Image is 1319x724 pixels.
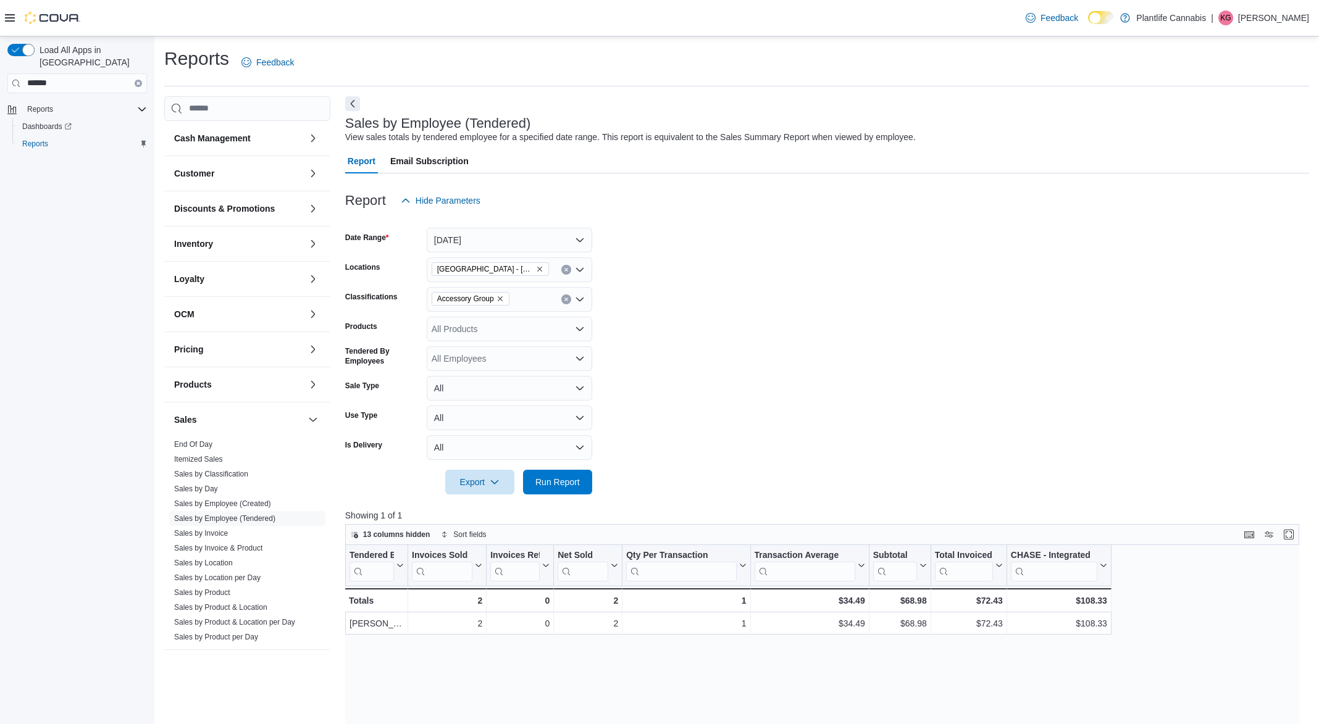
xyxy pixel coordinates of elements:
[396,188,485,213] button: Hide Parameters
[1238,10,1309,25] p: [PERSON_NAME]
[350,616,404,631] div: [PERSON_NAME]
[174,559,233,567] a: Sales by Location
[345,131,916,144] div: View sales totals by tendered employee for a specified date range. This report is equivalent to t...
[174,514,275,523] a: Sales by Employee (Tendered)
[164,437,330,649] div: Sales
[345,440,382,450] label: Is Delivery
[1220,10,1231,25] span: KG
[174,132,251,144] h3: Cash Management
[561,265,571,275] button: Clear input
[432,262,549,276] span: Grande Prairie - Westgate
[174,602,267,612] span: Sales by Product & Location
[561,294,571,304] button: Clear input
[558,549,608,581] div: Net Sold
[12,135,152,152] button: Reports
[17,136,147,151] span: Reports
[306,272,320,286] button: Loyalty
[1011,616,1107,631] div: $108.33
[306,660,320,675] button: Taxes
[346,527,435,542] button: 13 columns hidden
[412,549,472,561] div: Invoices Sold
[2,101,152,118] button: Reports
[412,549,472,581] div: Invoices Sold
[345,292,398,302] label: Classifications
[754,549,855,581] div: Transaction Average
[17,119,147,134] span: Dashboards
[1011,549,1097,561] div: CHASE - Integrated
[135,80,142,87] button: Clear input
[1218,10,1233,25] div: Kally Greene
[427,406,592,430] button: All
[626,549,746,581] button: Qty Per Transaction
[754,593,865,608] div: $34.49
[22,102,147,117] span: Reports
[174,573,261,582] a: Sales by Location per Day
[873,549,916,561] div: Subtotal
[306,236,320,251] button: Inventory
[174,499,271,508] a: Sales by Employee (Created)
[174,558,233,568] span: Sales by Location
[174,454,223,464] span: Itemized Sales
[363,530,430,539] span: 13 columns hidden
[174,544,262,552] a: Sales by Invoice & Product
[345,322,377,331] label: Products
[496,295,504,302] button: Remove Accessory Group from selection in this group
[412,616,482,631] div: 2
[174,378,303,391] button: Products
[174,529,228,538] a: Sales by Invoice
[445,470,514,494] button: Export
[1011,549,1097,581] div: CHASE - Integrated
[174,573,261,583] span: Sales by Location per Day
[345,346,422,366] label: Tendered By Employees
[754,549,865,581] button: Transaction Average
[934,593,1002,608] div: $72.43
[17,119,77,134] a: Dashboards
[174,238,213,250] h3: Inventory
[427,376,592,401] button: All
[1281,527,1296,542] button: Enter fullscreen
[873,593,926,608] div: $68.98
[345,193,386,208] h3: Report
[22,139,48,149] span: Reports
[174,202,303,215] button: Discounts & Promotions
[350,549,394,581] div: Tendered Employee
[626,616,746,631] div: 1
[174,308,195,320] h3: OCM
[1242,527,1257,542] button: Keyboard shortcuts
[164,46,229,71] h1: Reports
[1088,11,1114,24] input: Dark Mode
[174,273,204,285] h3: Loyalty
[345,96,360,111] button: Next
[490,549,540,561] div: Invoices Ref
[412,593,482,608] div: 2
[350,549,404,581] button: Tendered Employee
[427,228,592,252] button: [DATE]
[174,343,203,356] h3: Pricing
[535,476,580,488] span: Run Report
[306,377,320,392] button: Products
[1211,10,1213,25] p: |
[174,202,275,215] h3: Discounts & Promotions
[350,549,394,561] div: Tendered Employee
[174,499,271,509] span: Sales by Employee (Created)
[174,308,303,320] button: OCM
[412,549,482,581] button: Invoices Sold
[174,514,275,523] span: Sales by Employee (Tendered)
[436,527,491,542] button: Sort fields
[22,102,58,117] button: Reports
[345,381,379,391] label: Sale Type
[174,618,295,626] a: Sales by Product & Location per Day
[306,201,320,216] button: Discounts & Promotions
[25,12,80,24] img: Cova
[1011,593,1107,608] div: $108.33
[558,593,618,608] div: 2
[1262,527,1276,542] button: Display options
[35,44,147,69] span: Load All Apps in [GEOGRAPHIC_DATA]
[873,549,926,581] button: Subtotal
[174,455,223,464] a: Itemized Sales
[174,661,198,673] h3: Taxes
[490,593,550,608] div: 0
[174,470,248,478] a: Sales by Classification
[345,410,377,420] label: Use Type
